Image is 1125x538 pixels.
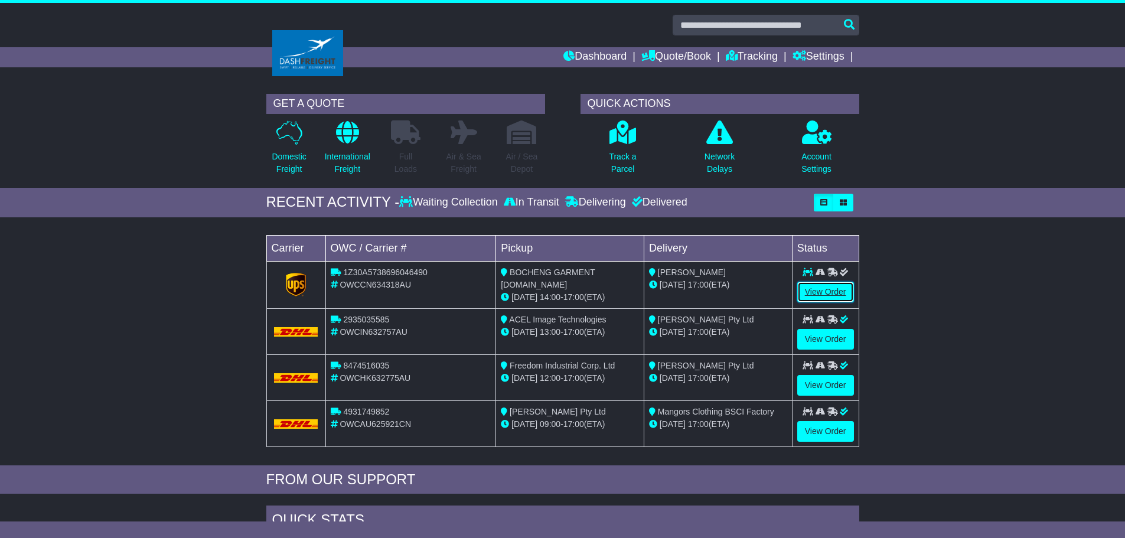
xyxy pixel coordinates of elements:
[793,47,844,67] a: Settings
[563,327,584,337] span: 17:00
[629,196,687,209] div: Delivered
[446,151,481,175] p: Air & Sea Freight
[649,326,787,338] div: (ETA)
[797,282,854,302] a: View Order
[325,151,370,175] p: International Freight
[660,373,686,383] span: [DATE]
[797,329,854,350] a: View Order
[274,419,318,429] img: DHL.png
[563,292,584,302] span: 17:00
[688,280,709,289] span: 17:00
[286,273,306,296] img: GetCarrierServiceLogo
[511,419,537,429] span: [DATE]
[266,194,400,211] div: RECENT ACTIVITY -
[801,151,831,175] p: Account Settings
[325,235,496,261] td: OWC / Carrier #
[340,373,410,383] span: OWCHK632775AU
[563,419,584,429] span: 17:00
[792,235,859,261] td: Status
[324,120,371,182] a: InternationalFreight
[660,419,686,429] span: [DATE]
[688,373,709,383] span: 17:00
[343,361,389,370] span: 8474516035
[511,327,537,337] span: [DATE]
[343,315,389,324] span: 2935035585
[688,327,709,337] span: 17:00
[506,151,538,175] p: Air / Sea Depot
[608,120,637,182] a: Track aParcel
[274,373,318,383] img: DHL.png
[660,327,686,337] span: [DATE]
[501,196,562,209] div: In Transit
[581,94,859,114] div: QUICK ACTIONS
[641,47,711,67] a: Quote/Book
[797,421,854,442] a: View Order
[540,373,560,383] span: 12:00
[266,235,325,261] td: Carrier
[399,196,500,209] div: Waiting Collection
[658,315,754,324] span: [PERSON_NAME] Pty Ltd
[649,279,787,291] div: (ETA)
[501,372,639,384] div: - (ETA)
[510,407,606,416] span: [PERSON_NAME] Pty Ltd
[510,361,615,370] span: Freedom Industrial Corp. Ltd
[496,235,644,261] td: Pickup
[501,268,595,289] span: BOCHENG GARMENT [DOMAIN_NAME]
[658,268,726,277] span: [PERSON_NAME]
[540,419,560,429] span: 09:00
[343,268,427,277] span: 1Z30A5738696046490
[340,280,411,289] span: OWCCN634318AU
[609,151,636,175] p: Track a Parcel
[705,151,735,175] p: Network Delays
[501,326,639,338] div: - (ETA)
[271,120,306,182] a: DomesticFreight
[274,327,318,337] img: DHL.png
[649,372,787,384] div: (ETA)
[511,373,537,383] span: [DATE]
[704,120,735,182] a: NetworkDelays
[562,196,629,209] div: Delivering
[509,315,606,324] span: ACEL Image Technologies
[563,47,627,67] a: Dashboard
[540,292,560,302] span: 14:00
[688,419,709,429] span: 17:00
[340,327,407,337] span: OWCIN632757AU
[563,373,584,383] span: 17:00
[726,47,778,67] a: Tracking
[658,361,754,370] span: [PERSON_NAME] Pty Ltd
[797,375,854,396] a: View Order
[644,235,792,261] td: Delivery
[801,120,832,182] a: AccountSettings
[501,418,639,431] div: - (ETA)
[343,407,389,416] span: 4931749852
[649,418,787,431] div: (ETA)
[658,407,774,416] span: Mangors Clothing BSCI Factory
[511,292,537,302] span: [DATE]
[266,94,545,114] div: GET A QUOTE
[272,151,306,175] p: Domestic Freight
[340,419,411,429] span: OWCAU625921CN
[501,291,639,304] div: - (ETA)
[266,506,859,537] div: Quick Stats
[266,471,859,488] div: FROM OUR SUPPORT
[660,280,686,289] span: [DATE]
[391,151,420,175] p: Full Loads
[540,327,560,337] span: 13:00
